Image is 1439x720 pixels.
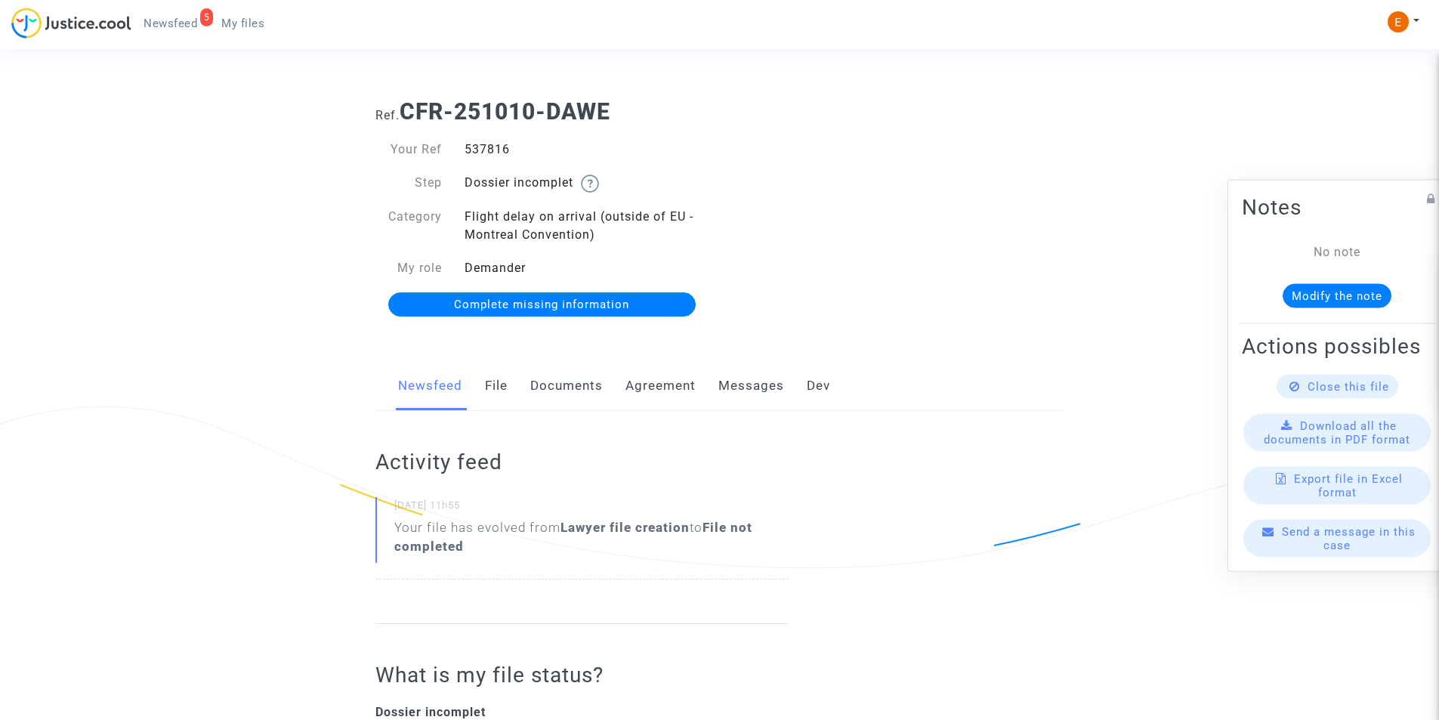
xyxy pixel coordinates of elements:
a: 5Newsfeed [131,12,209,35]
a: Messages [718,361,784,411]
div: Your Ref [364,141,453,159]
span: Newsfeed [144,17,197,30]
h2: What is my file status? [375,662,789,688]
a: My files [209,12,276,35]
div: Dossier incomplet [453,174,720,193]
div: No note [1265,243,1410,261]
button: Modify the note [1283,283,1391,307]
b: CFR-251010-DAWE [400,98,610,125]
div: Your file has evolved from to [394,518,789,556]
small: [DATE] 11h55 [394,499,789,518]
div: Category [364,208,453,244]
h2: Activity feed [375,449,789,475]
a: Dev [807,361,830,411]
div: My role [364,259,453,277]
h2: Actions possibles [1242,332,1432,359]
span: Complete missing information [454,298,629,311]
div: Demander [453,259,720,277]
div: 537816 [453,141,720,159]
b: File not completed [394,520,752,554]
span: Download all the documents in PDF format [1264,419,1410,446]
a: Newsfeed [398,361,462,411]
span: My files [221,17,264,30]
img: ACg8ocIeiFvHKe4dA5oeRFd_CiCnuxWUEc1A2wYhRJE3TTWt=s96-c [1388,11,1409,32]
span: Export file in Excel format [1294,471,1403,499]
div: Flight delay on arrival (outside of EU - Montreal Convention) [453,208,720,244]
div: 5 [200,8,214,26]
a: File [485,361,508,411]
div: Step [364,174,453,193]
a: Documents [530,361,603,411]
span: Send a message in this case [1282,524,1416,552]
b: Lawyer file creation [560,520,690,535]
span: Ref. [375,108,400,122]
a: Agreement [625,361,696,411]
img: jc-logo.svg [11,8,131,39]
img: help.svg [581,175,599,193]
h2: Notes [1242,193,1432,220]
span: Close this file [1308,379,1389,393]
